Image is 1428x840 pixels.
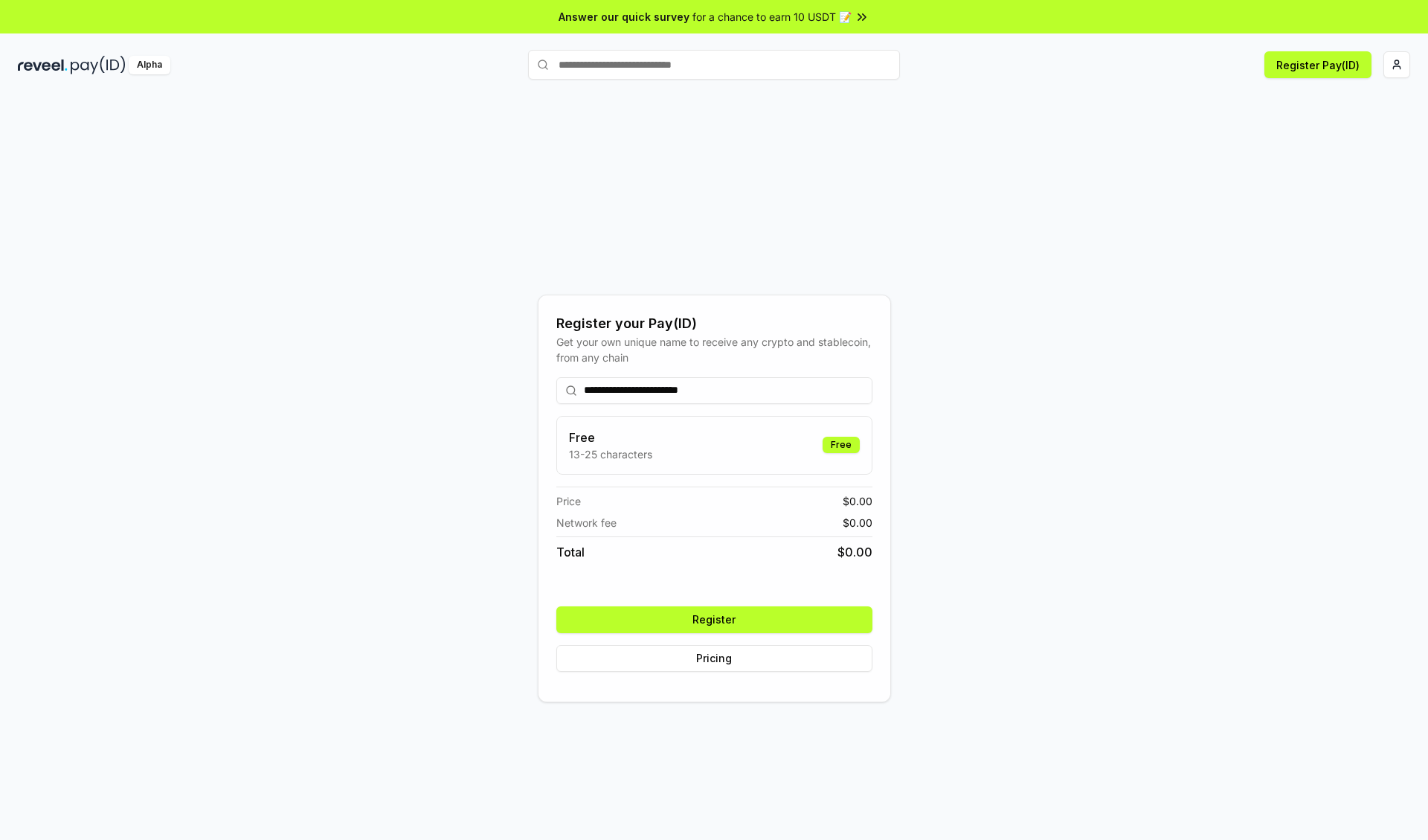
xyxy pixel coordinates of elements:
[569,446,652,462] p: 13-25 characters
[823,437,860,453] div: Free
[556,645,872,672] button: Pricing
[569,429,652,446] h3: Free
[556,543,585,561] span: Total
[837,543,872,561] span: $ 0.00
[71,56,126,74] img: pay_id
[843,493,872,509] span: $ 0.00
[18,56,68,74] img: reveel_dark
[559,9,689,25] span: Answer our quick survey
[692,9,852,25] span: for a chance to earn 10 USDT 📝
[556,334,872,365] div: Get your own unique name to receive any crypto and stablecoin, from any chain
[843,515,872,530] span: $ 0.00
[1264,51,1371,78] button: Register Pay(ID)
[129,56,170,74] div: Alpha
[556,606,872,633] button: Register
[556,493,581,509] span: Price
[556,515,617,530] span: Network fee
[556,313,872,334] div: Register your Pay(ID)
